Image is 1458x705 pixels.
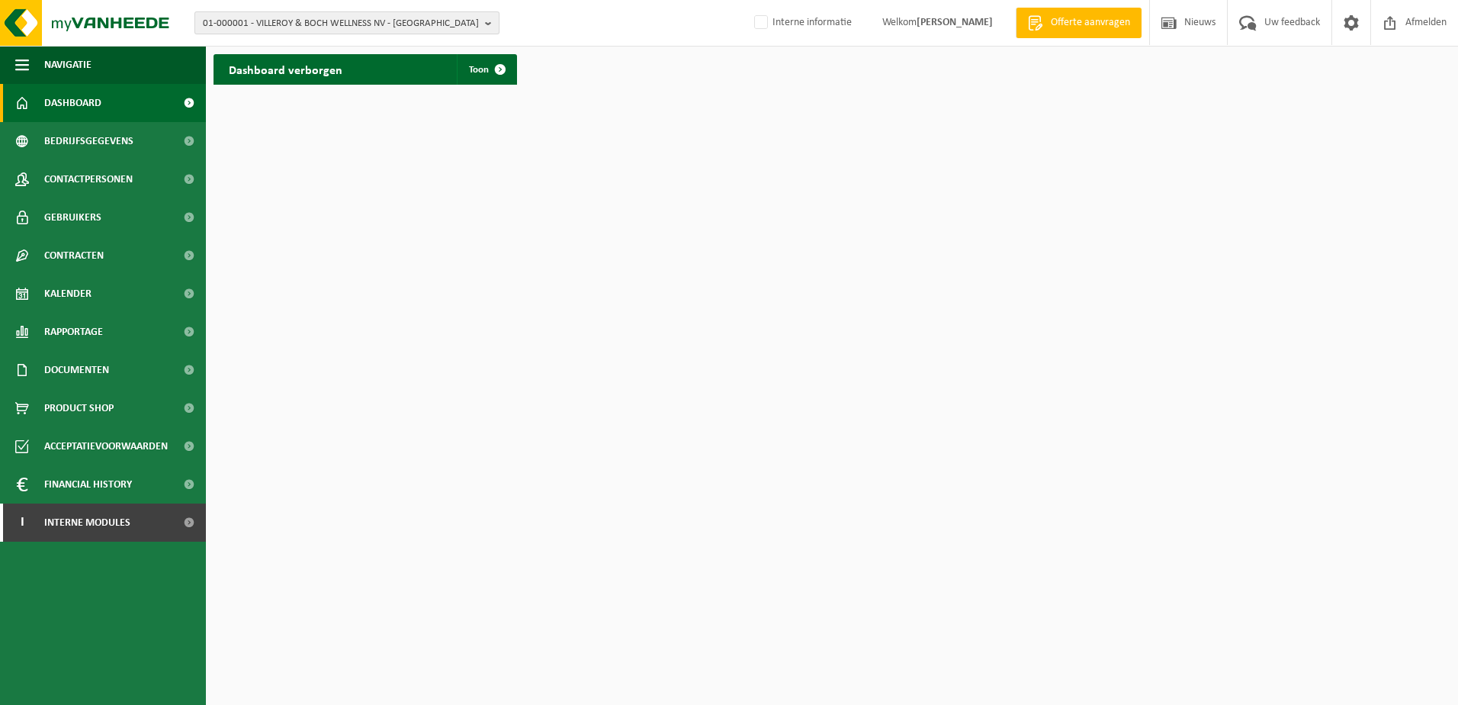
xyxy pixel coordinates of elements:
[203,12,479,35] span: 01-000001 - VILLEROY & BOCH WELLNESS NV - [GEOGRAPHIC_DATA]
[214,54,358,84] h2: Dashboard verborgen
[44,465,132,504] span: Financial History
[44,313,103,351] span: Rapportage
[44,160,133,198] span: Contactpersonen
[44,46,92,84] span: Navigatie
[1047,15,1134,31] span: Offerte aanvragen
[751,11,852,34] label: Interne informatie
[917,17,993,28] strong: [PERSON_NAME]
[44,237,104,275] span: Contracten
[44,351,109,389] span: Documenten
[44,84,101,122] span: Dashboard
[44,275,92,313] span: Kalender
[44,122,133,160] span: Bedrijfsgegevens
[15,504,29,542] span: I
[457,54,515,85] a: Toon
[1016,8,1142,38] a: Offerte aanvragen
[44,389,114,427] span: Product Shop
[469,65,489,75] span: Toon
[194,11,499,34] button: 01-000001 - VILLEROY & BOCH WELLNESS NV - [GEOGRAPHIC_DATA]
[44,504,130,542] span: Interne modules
[44,427,168,465] span: Acceptatievoorwaarden
[44,198,101,237] span: Gebruikers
